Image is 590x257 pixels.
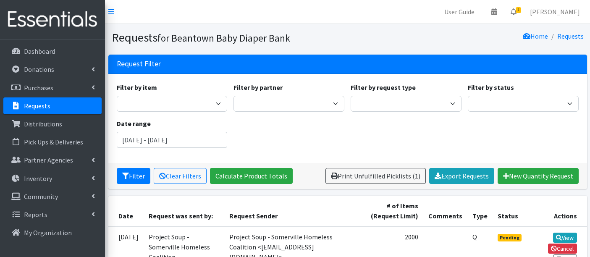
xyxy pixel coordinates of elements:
label: Filter by item [117,82,157,92]
p: My Organization [24,228,72,237]
a: Export Requests [429,168,494,184]
a: Calculate Product Totals [210,168,293,184]
p: Requests [24,102,50,110]
a: Donations [3,61,102,78]
th: # of Items (Request Limit) [364,196,423,226]
a: Requests [3,97,102,114]
label: Filter by status [468,82,514,92]
th: Actions [527,196,587,226]
span: 1 [516,7,521,13]
a: Inventory [3,170,102,187]
th: Date [108,196,144,226]
h3: Request Filter [117,60,161,68]
p: Inventory [24,174,52,183]
a: Community [3,188,102,205]
a: Distributions [3,115,102,132]
button: Filter [117,168,150,184]
p: Purchases [24,84,53,92]
a: [PERSON_NAME] [523,3,587,20]
abbr: Quantity [472,233,477,241]
th: Status [493,196,527,226]
a: Clear Filters [154,168,207,184]
a: Requests [557,32,584,40]
a: Purchases [3,79,102,96]
a: Pick Ups & Deliveries [3,134,102,150]
a: Print Unfulfilled Picklists (1) [325,168,426,184]
p: Donations [24,65,54,73]
a: Home [523,32,548,40]
label: Filter by request type [351,82,416,92]
p: Reports [24,210,47,219]
a: View [553,233,577,243]
a: Dashboard [3,43,102,60]
h1: Requests [112,30,345,45]
th: Type [467,196,493,226]
p: Community [24,192,58,201]
a: My Organization [3,224,102,241]
a: Partner Agencies [3,152,102,168]
span: Pending [498,234,522,241]
p: Distributions [24,120,62,128]
p: Dashboard [24,47,55,55]
th: Comments [423,196,467,226]
p: Partner Agencies [24,156,73,164]
a: Reports [3,206,102,223]
p: Pick Ups & Deliveries [24,138,83,146]
th: Request was sent by: [144,196,224,226]
th: Request Sender [224,196,364,226]
label: Filter by partner [233,82,283,92]
a: User Guide [438,3,481,20]
a: New Quantity Request [498,168,579,184]
input: January 1, 2011 - December 31, 2011 [117,132,228,148]
small: for Beantown Baby Diaper Bank [157,32,290,44]
label: Date range [117,118,151,128]
a: 1 [504,3,523,20]
a: Cancel [548,244,577,254]
img: HumanEssentials [3,5,102,34]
